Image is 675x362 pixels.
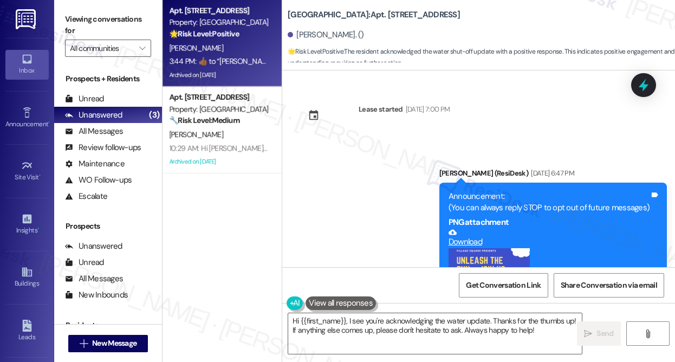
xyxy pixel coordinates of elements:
div: Review follow-ups [65,142,141,153]
div: [DATE] 7:00 PM [403,104,450,115]
div: [PERSON_NAME]. () [288,29,364,41]
button: Zoom image [449,248,530,353]
div: Property: [GEOGRAPHIC_DATA] [169,17,269,28]
i:  [644,329,652,338]
span: • [39,172,41,179]
div: Unread [65,93,104,105]
div: (3) [146,107,162,124]
strong: 🌟 Risk Level: Positive [288,47,343,56]
button: Get Conversation Link [459,273,548,298]
span: : The resident acknowledged the water shut-off update with a positive response. This indicates po... [288,46,675,69]
label: Viewing conversations for [65,11,151,40]
div: Archived on [DATE] [168,68,270,82]
button: New Message [68,335,148,352]
strong: 🔧 Risk Level: Medium [169,115,239,125]
a: Download [449,228,650,247]
div: Unread [65,257,104,268]
a: Buildings [5,263,49,292]
span: New Message [92,338,137,349]
textarea: Hi {{first_name}}, I see you're acknowledging the water update. Thanks for the thumbs up! If anyt... [288,313,582,354]
span: Get Conversation Link [466,280,541,291]
strong: 🌟 Risk Level: Positive [169,29,239,38]
a: Insights • [5,210,49,239]
div: [PERSON_NAME] (ResiDesk) [439,167,667,183]
div: Unanswered [65,241,122,252]
div: New Inbounds [65,289,128,301]
a: Leads [5,316,49,346]
div: Property: [GEOGRAPHIC_DATA] [169,104,269,115]
div: Maintenance [65,158,125,170]
span: [PERSON_NAME] [169,43,223,53]
a: Site Visit • [5,157,49,186]
button: Send [577,321,621,346]
div: Apt. [STREET_ADDRESS] [169,92,269,103]
a: Inbox [5,50,49,79]
i:  [80,339,88,348]
img: ResiDesk Logo [16,9,38,29]
div: Announcement: (You can always reply STOP to opt out of future messages) [449,191,650,214]
input: All communities [70,40,134,57]
div: Unanswered [65,109,122,121]
div: Archived on [DATE] [168,155,270,169]
div: Lease started [359,104,403,115]
b: [GEOGRAPHIC_DATA]: Apt. [STREET_ADDRESS] [288,9,460,21]
span: Send [596,328,613,339]
b: PNG attachment [449,217,509,228]
div: Prospects [54,221,162,232]
div: Apt. [STREET_ADDRESS] [169,5,269,16]
div: WO Follow-ups [65,174,132,186]
div: Escalate [65,191,107,202]
div: Prospects + Residents [54,73,162,85]
span: [PERSON_NAME] [169,130,223,139]
div: All Messages [65,126,123,137]
i:  [584,329,592,338]
i:  [139,44,145,53]
div: All Messages [65,273,123,285]
span: • [37,225,39,232]
span: Share Conversation via email [561,280,657,291]
span: • [48,119,50,126]
div: [DATE] 6:47 PM [528,167,574,179]
button: Share Conversation via email [554,273,664,298]
div: Residents [54,320,162,331]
